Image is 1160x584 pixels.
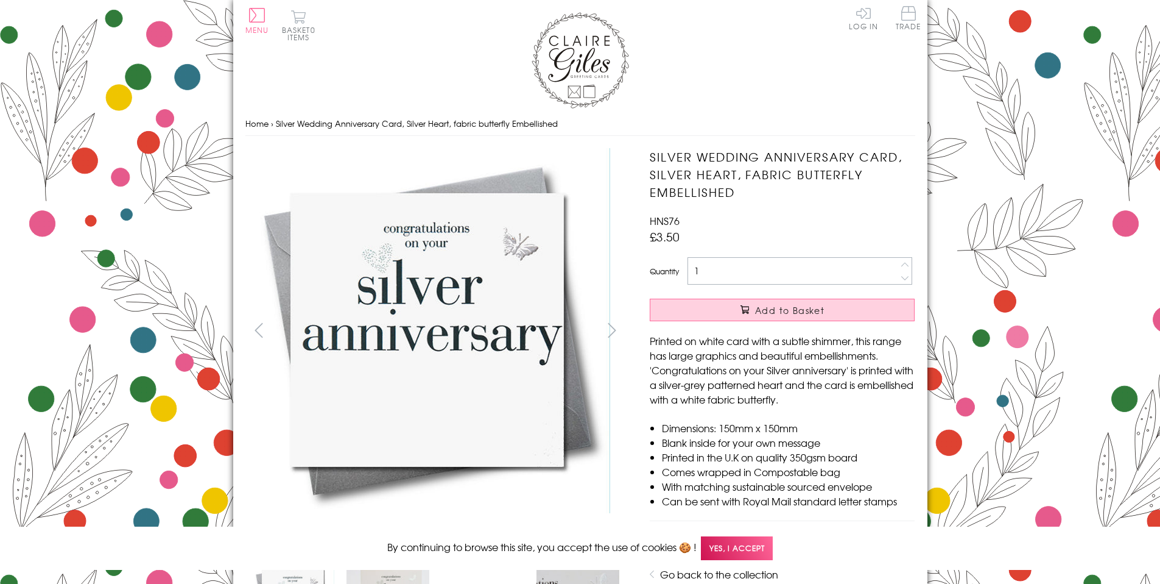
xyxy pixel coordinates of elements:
[650,228,680,245] span: £3.50
[245,316,273,344] button: prev
[650,148,915,201] h1: Silver Wedding Anniversary Card, Silver Heart, fabric butterfly Embellished
[701,536,773,560] span: Yes, I accept
[245,24,269,35] span: Menu
[245,112,915,137] nav: breadcrumbs
[662,450,915,465] li: Printed in the U.K on quality 350gsm board
[662,465,915,479] li: Comes wrapped in Compostable bag
[755,304,824,316] span: Add to Basket
[662,435,915,450] li: Blank inside for your own message
[650,266,679,277] label: Quantity
[662,479,915,494] li: With matching sustainable sourced envelope
[245,118,269,129] a: Home
[650,333,915,407] p: Printed on white card with a subtle shimmer, this range has large graphics and beautiful embellis...
[532,12,629,109] img: Claire Giles Greetings Cards
[660,567,778,582] a: Go back to the collection
[598,316,625,344] button: next
[287,24,315,43] span: 0 items
[276,118,558,129] span: Silver Wedding Anniversary Card, Silver Heart, fabric butterfly Embellished
[662,421,915,435] li: Dimensions: 150mm x 150mm
[271,118,273,129] span: ›
[662,494,915,508] li: Can be sent with Royal Mail standard letter stamps
[650,213,680,228] span: HNS76
[896,6,921,32] a: Trade
[245,8,269,34] button: Menu
[849,6,878,30] a: Log In
[896,6,921,30] span: Trade
[625,148,991,514] img: Silver Wedding Anniversary Card, Silver Heart, fabric butterfly Embellished
[245,148,610,513] img: Silver Wedding Anniversary Card, Silver Heart, fabric butterfly Embellished
[650,299,915,321] button: Add to Basket
[282,10,315,41] button: Basket0 items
